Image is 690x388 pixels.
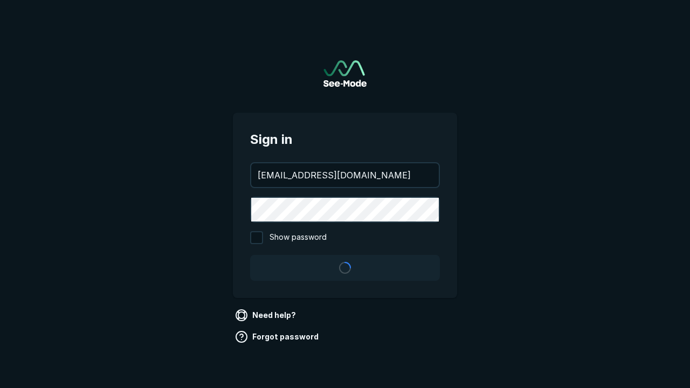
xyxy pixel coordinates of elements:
a: Forgot password [233,328,323,345]
a: Go to sign in [323,60,367,87]
a: Need help? [233,307,300,324]
span: Sign in [250,130,440,149]
span: Show password [270,231,327,244]
input: your@email.com [251,163,439,187]
img: See-Mode Logo [323,60,367,87]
